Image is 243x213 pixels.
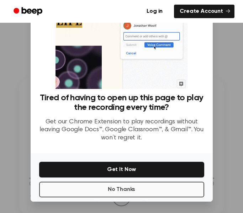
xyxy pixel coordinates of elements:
button: Get It Now [39,162,204,177]
h3: Tired of having to open up this page to play the recording every time? [39,93,204,112]
a: Create Account [174,5,234,18]
p: Get our Chrome Extension to play recordings without leaving Google Docs™, Google Classroom™, & Gm... [39,118,204,142]
a: Beep [9,5,49,18]
button: No Thanks [39,182,204,197]
a: Log in [139,3,170,20]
